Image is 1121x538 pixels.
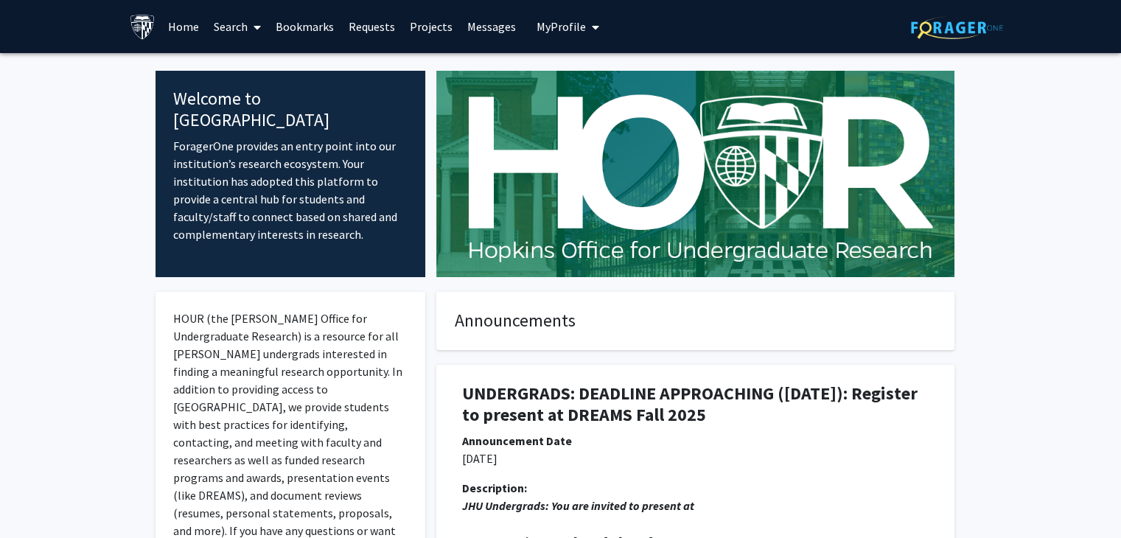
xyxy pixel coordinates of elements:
[173,88,408,131] h4: Welcome to [GEOGRAPHIC_DATA]
[462,479,929,497] div: Description:
[161,1,206,52] a: Home
[206,1,268,52] a: Search
[460,1,523,52] a: Messages
[130,14,156,40] img: Johns Hopkins University Logo
[436,71,954,277] img: Cover Image
[268,1,341,52] a: Bookmarks
[341,1,402,52] a: Requests
[173,137,408,243] p: ForagerOne provides an entry point into our institution’s research ecosystem. Your institution ha...
[11,472,63,527] iframe: Chat
[455,310,936,332] h4: Announcements
[911,16,1003,39] img: ForagerOne Logo
[462,498,694,513] em: JHU Undergrads: You are invited to present at
[462,450,929,467] p: [DATE]
[402,1,460,52] a: Projects
[462,432,929,450] div: Announcement Date
[462,383,929,426] h1: UNDERGRADS: DEADLINE APPROACHING ([DATE]): Register to present at DREAMS Fall 2025
[537,19,586,34] span: My Profile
